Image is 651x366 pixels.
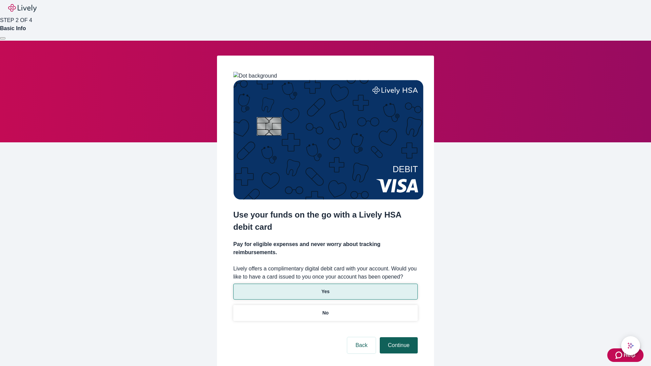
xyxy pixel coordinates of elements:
button: Zendesk support iconHelp [607,348,644,362]
p: Yes [321,288,330,295]
button: Continue [380,337,418,353]
button: Yes [233,284,418,300]
button: chat [621,336,640,355]
svg: Lively AI Assistant [627,342,634,349]
label: Lively offers a complimentary digital debit card with your account. Would you like to have a card... [233,265,418,281]
svg: Zendesk support icon [615,351,624,359]
p: No [322,309,329,317]
img: Lively [8,4,37,12]
button: No [233,305,418,321]
img: Dot background [233,72,277,80]
h4: Pay for eligible expenses and never worry about tracking reimbursements. [233,240,418,257]
img: Debit card [233,80,423,200]
span: Help [624,351,635,359]
button: Back [347,337,376,353]
h2: Use your funds on the go with a Lively HSA debit card [233,209,418,233]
